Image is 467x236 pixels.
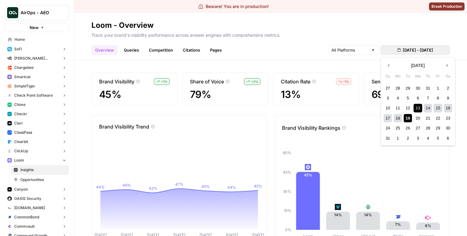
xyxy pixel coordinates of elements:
[14,83,35,89] span: SimpleTiger
[304,173,312,177] text: 45%
[365,204,371,210] img: ql8ak4z0jru1df88b1ixy6asng14
[424,114,432,122] div: Choose Thursday, August 21st, 2025
[14,130,32,135] span: ClassPass
[5,82,69,91] button: SimpleTiger
[383,83,453,143] div: month 2025-08
[364,213,372,217] text: 14%
[123,183,131,188] tspan: 46%
[5,109,69,119] button: Checkr
[334,213,342,217] text: 14%
[434,72,442,80] div: Fr
[254,184,262,188] tspan: 45%
[5,194,69,203] button: OASIS Security
[394,114,402,122] div: Choose Monday, August 18th, 2025
[7,206,12,210] img: k09s5utkby11dt6rxf2w9zgb46r0
[149,186,157,191] tspan: 42%
[404,124,412,132] div: Choose Tuesday, August 26th, 2025
[425,215,431,221] img: 4drja6wig3lcu0zy7rybnx8bcrxh
[99,78,134,85] p: Brand Visibility
[5,203,69,213] button: [DOMAIN_NAME]
[384,72,392,80] div: Su
[7,121,12,125] img: h6qlr8a97mop4asab8l5qtldq2wv
[283,170,291,175] tspan: 45%
[14,65,34,70] span: Chargebee
[201,184,210,189] tspan: 45%
[5,72,69,82] button: Smartcat
[414,124,422,132] div: Choose Wednesday, August 27th, 2025
[395,222,401,227] text: 7%
[414,94,422,102] div: Choose Wednesday, August 6th, 2025
[444,104,452,112] div: Choose Saturday, August 16th, 2025
[404,84,412,92] div: Choose Tuesday, July 29th, 2025
[20,167,66,173] span: Insights
[7,130,12,135] img: z4c86av58qw027qbtb91h24iuhub
[96,185,105,189] tspan: 44%
[384,124,392,132] div: Choose Sunday, August 24th, 2025
[91,20,154,30] div: Loom - Overview
[434,124,442,132] div: Choose Friday, August 29th, 2025
[384,84,392,92] div: Choose Sunday, July 27th, 2025
[7,84,12,88] img: hlg0wqi1id4i6sbxkcpd2tyblcaw
[281,89,351,100] span: 13%
[404,94,412,102] div: Choose Tuesday, August 5th, 2025
[7,215,12,219] img: glq0fklpdxbalhn7i6kvfbbvs11n
[7,224,12,229] img: xf6b4g7v9n1cfco8wpzm78dqnb6e
[444,94,452,102] div: Choose Saturday, August 9th, 2025
[14,139,28,145] span: Clearbit
[424,104,432,112] div: Choose Thursday, August 14th, 2025
[282,124,340,132] p: Brand Visibility Rankings
[20,177,66,183] span: Opportunities
[384,104,392,112] div: Choose Sunday, August 10th, 2025
[5,119,69,128] button: Clari
[404,72,412,80] div: Tu
[14,111,27,117] span: Checkr
[7,93,12,98] img: gddfodh0ack4ddcgj10xzwv4nyos
[414,134,422,142] div: Choose Wednesday, September 3rd, 2025
[14,205,45,211] span: [DOMAIN_NAME]
[394,72,402,80] div: Mo
[14,46,22,52] span: SoFi
[91,45,118,55] a: Overview
[91,30,450,38] p: Track your brand's visibility performance across answer engines with comprehensive metrics.
[99,123,149,130] p: Brand Visibility Trend
[394,84,402,92] div: Choose Monday, July 28th, 2025
[444,72,452,80] div: Sa
[7,149,12,153] img: nyvnio03nchgsu99hj5luicuvesv
[444,114,452,122] div: Choose Saturday, August 23rd, 2025
[384,114,392,122] div: Choose Sunday, August 17th, 2025
[14,120,23,126] span: Clari
[5,137,69,146] button: Clearbit
[15,37,66,42] span: Home
[343,79,349,84] span: – 1 %
[14,74,31,80] span: Smartcat
[424,72,432,80] div: Th
[11,165,69,175] a: Insights
[5,5,69,20] button: Workspace: AirOps - AEO
[434,134,442,142] div: Choose Friday, September 5th, 2025
[434,94,442,102] div: Choose Friday, August 8th, 2025
[434,114,442,122] div: Choose Friday, August 22nd, 2025
[414,72,422,80] div: We
[5,156,69,165] button: Loom
[394,124,402,132] div: Choose Monday, August 25th, 2025
[384,94,392,102] div: Choose Sunday, August 3rd, 2025
[145,45,177,55] a: Competition
[394,134,402,142] div: Choose Monday, September 1st, 2025
[7,7,18,18] img: AirOps - AEO Logo
[5,146,69,156] button: ClickUp
[5,185,69,194] button: Canyon
[14,148,28,154] span: ClickUp
[444,134,452,142] div: Choose Saturday, September 6th, 2025
[7,47,12,51] img: apu0vsiwfa15xu8z64806eursjsk
[394,104,402,112] div: Choose Monday, August 11th, 2025
[14,56,60,61] span: [PERSON_NAME] [PERSON_NAME] at Work
[414,104,422,112] div: Choose Wednesday, August 13th, 2025
[384,134,392,142] div: Choose Sunday, August 31st, 2025
[7,196,12,201] img: red1k5sizbc2zfjdzds8kz0ky0wq
[425,223,431,228] text: 6%
[7,140,12,144] img: fr92439b8i8d8kixz6owgxh362ib
[7,103,12,107] img: mhv33baw7plipcpp00rsngv1nu95
[190,78,224,85] p: Share of Voice
[403,47,433,53] span: [DATE] - [DATE]
[404,134,412,142] div: Choose Tuesday, September 2nd, 2025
